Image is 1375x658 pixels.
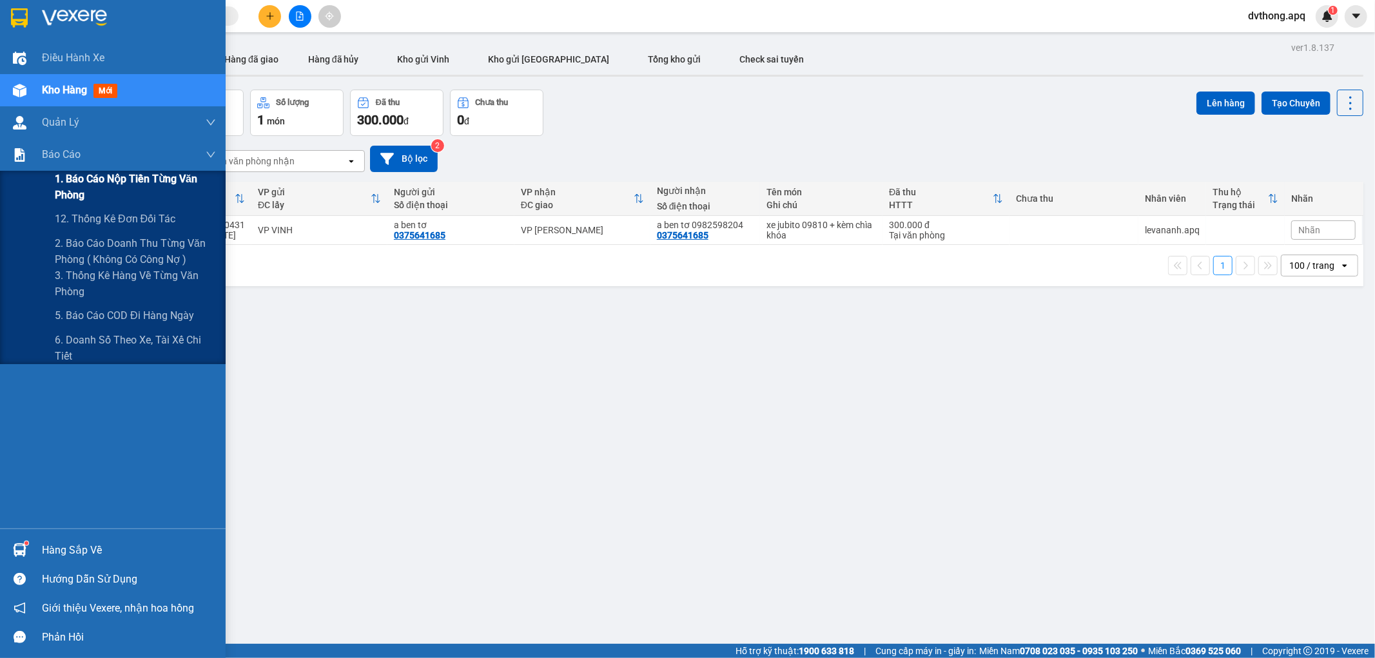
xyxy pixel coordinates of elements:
strong: 0369 525 060 [1185,646,1241,656]
span: 1. Báo cáo nộp tiền từng văn phòng [55,171,216,203]
div: Đã thu [376,98,400,107]
span: 12. Thống kê đơn đối tác [55,211,175,227]
div: Trạng thái [1213,200,1267,210]
div: 0375641685 [657,230,708,240]
sup: 1 [24,541,28,545]
button: Chưa thu0đ [450,90,543,136]
div: Số lượng [276,98,309,107]
div: Chưa thu [476,98,509,107]
svg: open [346,156,356,166]
button: 1 [1213,256,1233,275]
button: Lên hàng [1196,92,1255,115]
span: Giới thiệu Vexere, nhận hoa hồng [42,600,194,616]
span: 6. Doanh số theo xe, tài xế chi tiết [55,332,216,364]
img: logo-vxr [11,8,28,28]
span: Tổng kho gửi [648,54,701,64]
div: Số điện thoại [657,201,754,211]
div: Hướng dẫn sử dụng [42,570,216,589]
div: Chưa thu [1016,193,1132,204]
button: Hàng đã giao [214,44,289,75]
span: 5. Báo cáo COD đi hàng ngày [55,307,194,324]
span: plus [266,12,275,21]
span: notification [14,602,26,614]
img: icon-new-feature [1321,10,1333,22]
button: Tạo Chuyến [1262,92,1331,115]
span: Quản Lý [42,114,79,130]
span: Check sai tuyến [740,54,805,64]
span: Kho gửi [GEOGRAPHIC_DATA] [489,54,610,64]
button: file-add [289,5,311,28]
div: Ghi chú [766,200,876,210]
span: Hỗ trợ kỹ thuật: [736,644,854,658]
div: Phản hồi [42,628,216,647]
div: Người nhận [657,186,754,196]
span: 0 [457,112,464,128]
sup: 1 [1329,6,1338,15]
div: a ben tơ [394,220,508,230]
img: solution-icon [13,148,26,162]
div: Chọn văn phòng nhận [206,155,295,168]
span: đ [464,116,469,126]
span: message [14,631,26,643]
button: Số lượng1món [250,90,344,136]
span: down [206,150,216,160]
span: down [206,117,216,128]
span: copyright [1303,646,1312,655]
div: Thu hộ [1213,187,1267,197]
span: Báo cáo [42,146,81,162]
span: 300.000 [357,112,404,128]
span: mới [93,84,117,98]
div: Người gửi [394,187,508,197]
span: Kho gửi Vinh [398,54,450,64]
div: Tại văn phòng [889,230,1003,240]
div: ĐC giao [521,200,634,210]
span: Hàng đã hủy [308,54,359,64]
th: Toggle SortBy [251,182,387,216]
button: aim [318,5,341,28]
div: VP gửi [258,187,371,197]
span: 1 [1331,6,1335,15]
th: Toggle SortBy [1206,182,1284,216]
img: warehouse-icon [13,84,26,97]
div: Hàng sắp về [42,541,216,560]
span: 2. Báo cáo doanh thu từng văn phòng ( không có công nợ ) [55,235,216,267]
span: Kho hàng [42,84,87,96]
div: VP [PERSON_NAME] [521,225,644,235]
div: a ben tơ 0982598204 [657,220,754,230]
span: Điều hành xe [42,50,104,66]
button: Bộ lọc [370,146,438,172]
span: file-add [295,12,304,21]
span: 3. Thống kê hàng về từng văn phòng [55,267,216,300]
div: levananh.apq [1145,225,1200,235]
th: Toggle SortBy [514,182,650,216]
div: ĐC lấy [258,200,371,210]
img: warehouse-icon [13,116,26,130]
svg: open [1340,260,1350,271]
div: Đã thu [889,187,993,197]
span: Nhãn [1298,225,1320,235]
button: Đã thu300.000đ [350,90,444,136]
div: Tên món [766,187,876,197]
span: món [267,116,285,126]
th: Toggle SortBy [883,182,1009,216]
div: 300.000 đ [889,220,1003,230]
span: Miền Nam [979,644,1138,658]
div: Nhãn [1291,193,1356,204]
div: ver 1.8.137 [1291,41,1334,55]
img: warehouse-icon [13,52,26,65]
span: caret-down [1351,10,1362,22]
strong: 0708 023 035 - 0935 103 250 [1020,646,1138,656]
span: aim [325,12,334,21]
span: ⚪️ [1141,648,1145,653]
div: HTTT [889,200,993,210]
div: xe jubito 09810 + kèm chìa khóa [766,220,876,240]
div: Nhân viên [1145,193,1200,204]
button: caret-down [1345,5,1367,28]
span: dvthong.apq [1238,8,1316,24]
div: Số điện thoại [394,200,508,210]
span: Cung cấp máy in - giấy in: [875,644,976,658]
span: | [1251,644,1253,658]
strong: 1900 633 818 [799,646,854,656]
img: warehouse-icon [13,543,26,557]
span: Miền Bắc [1148,644,1241,658]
